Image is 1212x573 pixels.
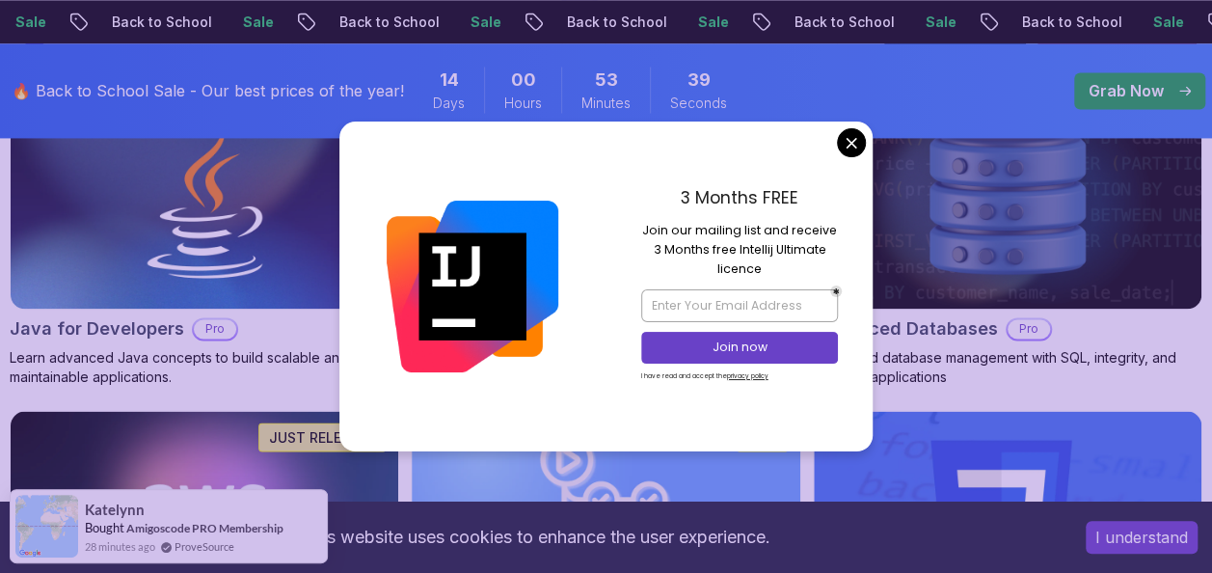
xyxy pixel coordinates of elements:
[595,67,618,94] span: 53 Minutes
[269,427,376,447] p: JUST RELEASED
[33,13,94,32] p: Sale
[440,67,459,94] span: 14 Days
[813,315,998,342] h2: Advanced Databases
[813,348,1202,387] p: Advanced database management with SQL, integrity, and practical applications
[670,94,727,113] span: Seconds
[687,67,711,94] span: 39 Seconds
[14,516,1057,559] div: This website uses cookies to enhance the user experience.
[15,495,78,558] img: provesource social proof notification image
[511,67,536,94] span: 0 Hours
[1086,521,1198,554] button: Accept cookies
[194,319,236,339] p: Pro
[504,94,542,113] span: Hours
[10,348,399,387] p: Learn advanced Java concepts to build scalable and maintainable applications.
[12,79,404,102] p: 🔥 Back to School Sale - Our best prices of the year!
[1089,79,1164,102] p: Grab Now
[11,92,398,309] img: Java for Developers card
[581,94,631,113] span: Minutes
[813,91,1202,387] a: Advanced Databases cardAdvanced DatabasesProAdvanced database management with SQL, integrity, and...
[85,538,155,555] span: 28 minutes ago
[129,13,260,32] p: Back to School
[488,13,550,32] p: Sale
[814,92,1201,309] img: Advanced Databases card
[260,13,322,32] p: Sale
[85,520,124,535] span: Bought
[85,502,145,518] span: Katelynn
[943,13,1005,32] p: Sale
[175,538,234,555] a: ProveSource
[126,521,283,535] a: Amigoscode PRO Membership
[357,13,488,32] p: Back to School
[584,13,715,32] p: Back to School
[10,315,184,342] h2: Java for Developers
[1039,13,1171,32] p: Back to School
[433,94,465,113] span: Days
[1008,319,1050,339] p: Pro
[812,13,943,32] p: Back to School
[10,91,399,387] a: Java for Developers card9.18hJava for DevelopersProLearn advanced Java concepts to build scalable...
[715,13,777,32] p: Sale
